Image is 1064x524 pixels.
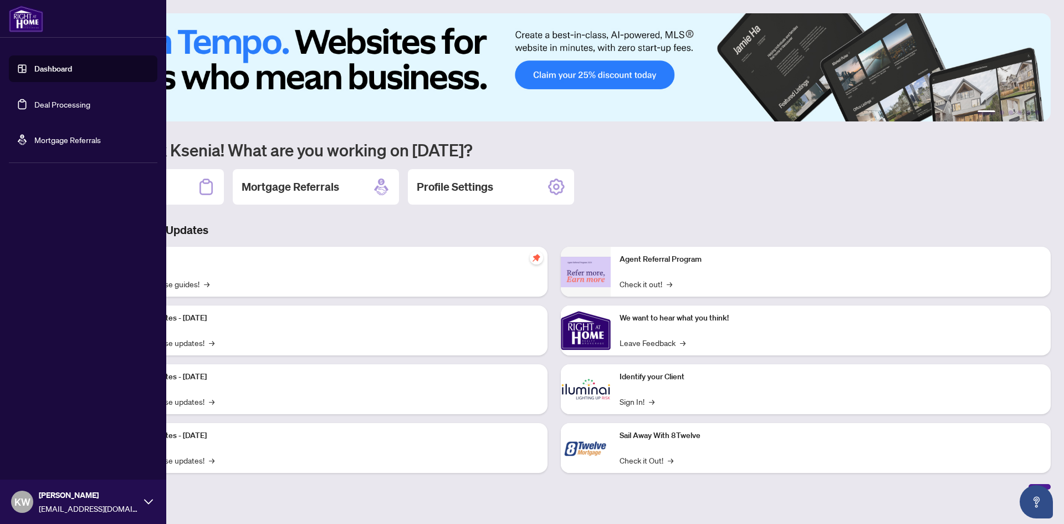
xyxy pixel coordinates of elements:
[34,99,90,109] a: Deal Processing
[620,454,673,466] a: Check it Out!→
[561,306,611,355] img: We want to hear what you think!
[58,139,1051,160] h1: Welcome back Ksenia! What are you working on [DATE]?
[561,423,611,473] img: Sail Away With 8Twelve
[209,454,214,466] span: →
[620,312,1042,324] p: We want to hear what you think!
[116,312,539,324] p: Platform Updates - [DATE]
[667,278,672,290] span: →
[1020,485,1053,518] button: Open asap
[668,454,673,466] span: →
[9,6,43,32] img: logo
[620,371,1042,383] p: Identify your Client
[34,135,101,145] a: Mortgage Referrals
[561,257,611,287] img: Agent Referral Program
[116,253,539,266] p: Self-Help
[680,337,686,349] span: →
[1000,110,1004,115] button: 2
[116,430,539,442] p: Platform Updates - [DATE]
[978,110,995,115] button: 1
[1035,110,1040,115] button: 6
[620,253,1042,266] p: Agent Referral Program
[204,278,209,290] span: →
[209,337,214,349] span: →
[116,371,539,383] p: Platform Updates - [DATE]
[620,337,686,349] a: Leave Feedback→
[620,395,654,408] a: Sign In!→
[58,222,1051,238] h3: Brokerage & Industry Updates
[649,395,654,408] span: →
[1026,110,1031,115] button: 5
[58,13,1051,121] img: Slide 0
[530,251,543,264] span: pushpin
[209,395,214,408] span: →
[34,64,72,74] a: Dashboard
[39,489,139,501] span: [PERSON_NAME]
[242,179,339,195] h2: Mortgage Referrals
[1009,110,1013,115] button: 3
[620,278,672,290] a: Check it out!→
[620,430,1042,442] p: Sail Away With 8Twelve
[561,364,611,414] img: Identify your Client
[1017,110,1022,115] button: 4
[14,494,30,510] span: KW
[417,179,493,195] h2: Profile Settings
[39,502,139,515] span: [EMAIL_ADDRESS][DOMAIN_NAME]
